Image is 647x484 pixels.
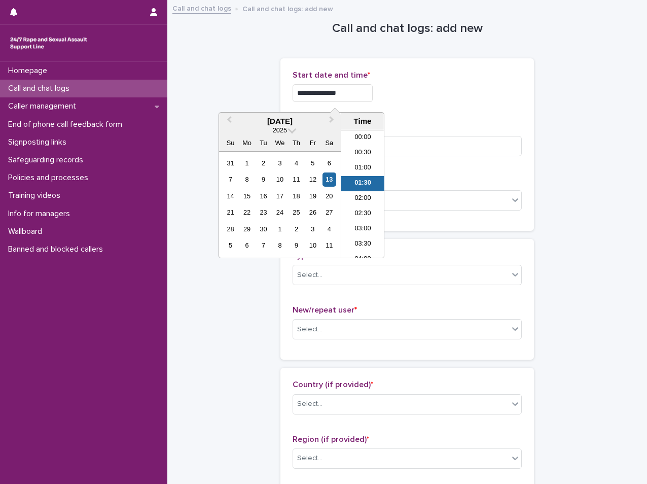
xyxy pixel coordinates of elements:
[290,205,303,219] div: Choose Thursday, September 25th, 2025
[273,126,287,134] span: 2025
[297,270,322,281] div: Select...
[341,222,384,237] li: 03:00
[4,155,91,165] p: Safeguarding records
[322,156,336,170] div: Choose Saturday, September 6th, 2025
[4,173,96,183] p: Policies and processes
[280,21,534,36] h1: Call and chat logs: add new
[293,381,373,389] span: Country (if provided)
[273,238,286,252] div: Choose Wednesday, October 8th, 2025
[322,189,336,203] div: Choose Saturday, September 20th, 2025
[306,222,319,236] div: Choose Friday, October 3rd, 2025
[257,136,270,150] div: Tu
[240,205,254,219] div: Choose Monday, September 22nd, 2025
[306,172,319,186] div: Choose Friday, September 12th, 2025
[224,172,237,186] div: Choose Sunday, September 7th, 2025
[306,238,319,252] div: Choose Friday, October 10th, 2025
[4,137,75,147] p: Signposting links
[4,66,55,76] p: Homepage
[341,130,384,146] li: 00:00
[172,2,231,14] a: Call and chat logs
[220,114,236,130] button: Previous Month
[224,156,237,170] div: Choose Sunday, August 31st, 2025
[325,114,341,130] button: Next Month
[297,399,322,409] div: Select...
[4,227,50,236] p: Wallboard
[341,237,384,252] li: 03:30
[224,222,237,236] div: Choose Sunday, September 28th, 2025
[242,3,333,14] p: Call and chat logs: add new
[273,172,286,186] div: Choose Wednesday, September 10th, 2025
[257,156,270,170] div: Choose Tuesday, September 2nd, 2025
[341,176,384,191] li: 01:30
[290,189,303,203] div: Choose Thursday, September 18th, 2025
[257,238,270,252] div: Choose Tuesday, October 7th, 2025
[219,117,341,126] div: [DATE]
[4,84,78,93] p: Call and chat logs
[322,136,336,150] div: Sa
[293,71,370,79] span: Start date and time
[273,156,286,170] div: Choose Wednesday, September 3rd, 2025
[240,189,254,203] div: Choose Monday, September 15th, 2025
[306,189,319,203] div: Choose Friday, September 19th, 2025
[273,136,286,150] div: We
[224,205,237,219] div: Choose Sunday, September 21st, 2025
[4,191,68,200] p: Training videos
[240,156,254,170] div: Choose Monday, September 1st, 2025
[341,161,384,176] li: 01:00
[306,205,319,219] div: Choose Friday, September 26th, 2025
[4,209,78,219] p: Info for managers
[293,306,357,314] span: New/repeat user
[4,101,84,111] p: Caller management
[240,238,254,252] div: Choose Monday, October 6th, 2025
[224,238,237,252] div: Choose Sunday, October 5th, 2025
[297,324,322,335] div: Select...
[344,117,381,126] div: Time
[290,238,303,252] div: Choose Thursday, October 9th, 2025
[341,206,384,222] li: 02:30
[322,238,336,252] div: Choose Saturday, October 11th, 2025
[341,146,384,161] li: 00:30
[322,205,336,219] div: Choose Saturday, September 27th, 2025
[257,205,270,219] div: Choose Tuesday, September 23rd, 2025
[257,189,270,203] div: Choose Tuesday, September 16th, 2025
[341,252,384,267] li: 04:00
[290,172,303,186] div: Choose Thursday, September 11th, 2025
[306,136,319,150] div: Fr
[290,156,303,170] div: Choose Thursday, September 4th, 2025
[257,172,270,186] div: Choose Tuesday, September 9th, 2025
[297,453,322,464] div: Select...
[224,189,237,203] div: Choose Sunday, September 14th, 2025
[322,172,336,186] div: Choose Saturday, September 13th, 2025
[240,222,254,236] div: Choose Monday, September 29th, 2025
[273,222,286,236] div: Choose Wednesday, October 1st, 2025
[293,435,369,443] span: Region (if provided)
[240,172,254,186] div: Choose Monday, September 8th, 2025
[4,120,130,129] p: End of phone call feedback form
[240,136,254,150] div: Mo
[273,205,286,219] div: Choose Wednesday, September 24th, 2025
[273,189,286,203] div: Choose Wednesday, September 17th, 2025
[322,222,336,236] div: Choose Saturday, October 4th, 2025
[257,222,270,236] div: Choose Tuesday, September 30th, 2025
[341,191,384,206] li: 02:00
[290,222,303,236] div: Choose Thursday, October 2nd, 2025
[4,245,111,254] p: Banned and blocked callers
[290,136,303,150] div: Th
[8,33,89,53] img: rhQMoQhaT3yELyF149Cw
[224,136,237,150] div: Su
[306,156,319,170] div: Choose Friday, September 5th, 2025
[222,155,337,254] div: month 2025-09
